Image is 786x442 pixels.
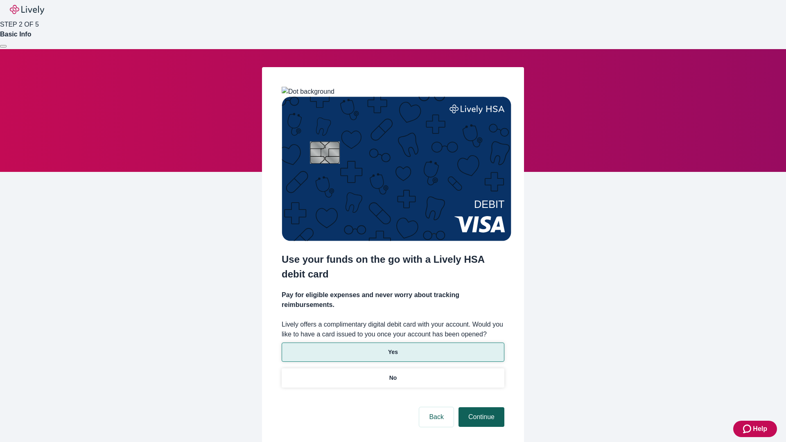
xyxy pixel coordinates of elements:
[282,320,504,339] label: Lively offers a complimentary digital debit card with your account. Would you like to have a card...
[419,407,454,427] button: Back
[458,407,504,427] button: Continue
[282,343,504,362] button: Yes
[388,348,398,356] p: Yes
[733,421,777,437] button: Zendesk support iconHelp
[282,252,504,282] h2: Use your funds on the go with a Lively HSA debit card
[753,424,767,434] span: Help
[10,5,44,15] img: Lively
[389,374,397,382] p: No
[282,290,504,310] h4: Pay for eligible expenses and never worry about tracking reimbursements.
[282,87,334,97] img: Dot background
[282,97,511,241] img: Debit card
[282,368,504,388] button: No
[743,424,753,434] svg: Zendesk support icon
